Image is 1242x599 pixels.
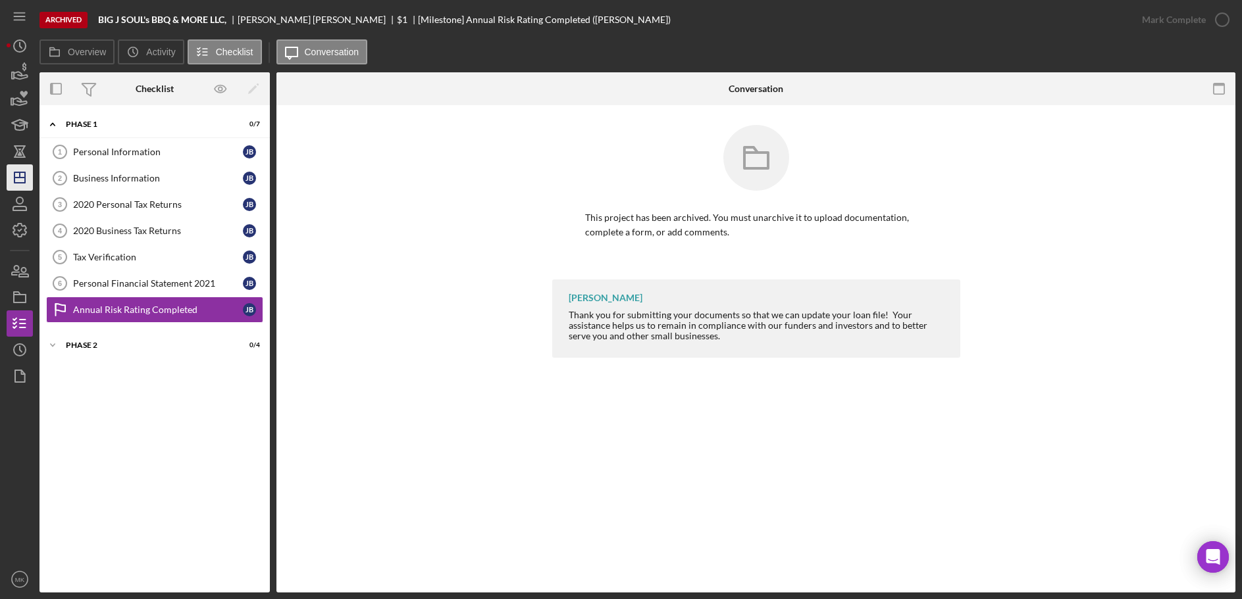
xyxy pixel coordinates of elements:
[243,303,256,316] div: J B
[118,39,184,64] button: Activity
[585,210,927,240] p: This project has been archived. You must unarchive it to upload documentation, complete a form, o...
[243,224,256,237] div: J B
[15,576,25,583] text: MK
[397,14,407,25] span: $1
[236,341,260,349] div: 0 / 4
[46,270,263,297] a: 6Personal Financial Statement 2021JB
[46,165,263,191] a: 2Business InformationJB
[73,173,243,183] div: Business Information
[58,174,62,182] tspan: 2
[46,244,263,270] a: 5Tax VerificationJB
[305,47,359,57] label: Conversation
[188,39,262,64] button: Checklist
[569,293,642,303] div: [PERSON_NAME]
[7,566,33,592] button: MK
[418,14,671,25] div: [Milestone] Annual Risk Rating Completed ([PERSON_NAME])
[58,201,62,208] tspan: 3
[73,147,243,157] div: Personal Information
[73,226,243,236] div: 2020 Business Tax Returns
[236,120,260,128] div: 0 / 7
[46,218,263,244] a: 42020 Business Tax ReturnsJB
[729,84,783,94] div: Conversation
[58,279,62,287] tspan: 6
[243,172,256,185] div: J B
[243,277,256,290] div: J B
[1129,7,1235,33] button: Mark Complete
[66,341,227,349] div: Phase 2
[66,120,227,128] div: Phase 1
[73,278,243,289] div: Personal Financial Statement 2021
[58,148,62,156] tspan: 1
[136,84,174,94] div: Checklist
[1197,541,1229,573] div: Open Intercom Messenger
[243,198,256,211] div: J B
[68,47,106,57] label: Overview
[73,199,243,210] div: 2020 Personal Tax Returns
[98,14,226,25] b: BIG J SOUL's BBQ & MORE LLC,
[46,191,263,218] a: 32020 Personal Tax ReturnsJB
[243,251,256,264] div: J B
[46,297,263,323] a: Annual Risk Rating CompletedJB
[238,14,397,25] div: [PERSON_NAME] [PERSON_NAME]
[73,252,243,262] div: Tax Verification
[243,145,256,158] div: J B
[146,47,175,57] label: Activity
[58,227,63,235] tspan: 4
[46,139,263,165] a: 1Personal InformationJB
[216,47,253,57] label: Checklist
[39,39,115,64] button: Overview
[1142,7,1206,33] div: Mark Complete
[58,253,62,261] tspan: 5
[569,310,947,341] div: Thank you for submitting your documents so that we can update your loan file! Your assistance hel...
[73,304,243,315] div: Annual Risk Rating Completed
[276,39,368,64] button: Conversation
[39,12,88,28] div: Archived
